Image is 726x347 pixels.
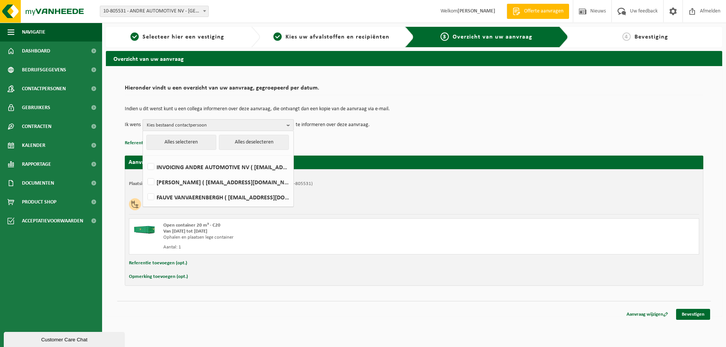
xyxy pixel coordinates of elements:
[22,117,51,136] span: Contracten
[622,32,631,41] span: 4
[634,34,668,40] span: Bevestiging
[125,138,183,148] button: Referentie toevoegen (opt.)
[22,211,83,230] span: Acceptatievoorwaarden
[129,181,162,186] strong: Plaatsingsadres:
[106,51,722,66] h2: Overzicht van uw aanvraag
[264,32,399,42] a: 2Kies uw afvalstoffen en recipiënten
[22,136,45,155] span: Kalender
[146,176,290,188] label: [PERSON_NAME] ( [EMAIL_ADDRESS][DOMAIN_NAME] )
[22,42,50,60] span: Dashboard
[133,222,156,234] img: HK-XC-20-GN-00.png
[125,85,703,95] h2: Hieronder vindt u een overzicht van uw aanvraag, gegroepeerd per datum.
[129,272,188,282] button: Opmerking toevoegen (opt.)
[4,330,126,347] iframe: chat widget
[146,161,290,173] label: INVOICING ANDRE AUTOMOTIVE NV ( [EMAIL_ADDRESS][DOMAIN_NAME] )
[163,229,207,234] strong: Van [DATE] tot [DATE]
[130,32,139,41] span: 1
[441,32,449,41] span: 3
[22,174,54,193] span: Documenten
[522,8,565,15] span: Offerte aanvragen
[147,120,284,131] span: Kies bestaand contactpersoon
[129,159,185,165] strong: Aanvraag voor [DATE]
[100,6,208,17] span: 10-805531 - ANDRE AUTOMOTIVE NV - ASSE
[110,32,245,42] a: 1Selecteer hier een vestiging
[163,223,220,228] span: Open container 20 m³ - C20
[100,6,209,17] span: 10-805531 - ANDRE AUTOMOTIVE NV - ASSE
[125,106,703,112] p: Indien u dit wenst kunt u een collega informeren over deze aanvraag, die ontvangt dan een kopie v...
[676,309,710,320] a: Bevestigen
[22,98,50,117] span: Gebruikers
[22,23,45,42] span: Navigatie
[296,119,370,131] p: te informeren over deze aanvraag.
[458,8,495,14] strong: [PERSON_NAME]
[507,4,569,19] a: Offerte aanvragen
[22,155,51,174] span: Rapportage
[143,34,224,40] span: Selecteer hier een vestiging
[453,34,532,40] span: Overzicht van uw aanvraag
[143,119,294,131] button: Kies bestaand contactpersoon
[621,309,674,320] a: Aanvraag wijzigen
[22,79,66,98] span: Contactpersonen
[219,135,289,150] button: Alles deselecteren
[22,193,56,211] span: Product Shop
[163,234,444,241] div: Ophalen en plaatsen lege container
[163,244,444,250] div: Aantal: 1
[125,119,141,131] p: Ik wens
[22,60,66,79] span: Bedrijfsgegevens
[273,32,282,41] span: 2
[129,258,187,268] button: Referentie toevoegen (opt.)
[285,34,389,40] span: Kies uw afvalstoffen en recipiënten
[146,191,290,203] label: FAUVE VANVAERENBERGH ( [EMAIL_ADDRESS][DOMAIN_NAME] )
[146,135,216,150] button: Alles selecteren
